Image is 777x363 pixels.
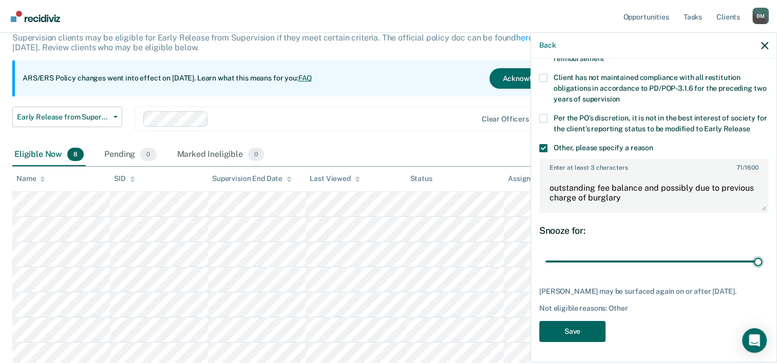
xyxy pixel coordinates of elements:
[516,33,533,43] a: here
[742,328,767,353] div: Open Intercom Messenger
[736,164,743,171] span: 71
[554,73,766,103] span: Client has not maintained compliance with all restitution obligations in accordance to PD/POP-3.1...
[539,287,768,296] div: [PERSON_NAME] may be surfaced again on or after [DATE].
[554,114,767,133] span: Per the PO’s discretion, it is not in the best interest of society for the client’s reporting sta...
[540,160,767,171] label: Enter at least 3 characters
[12,33,566,52] p: Supervision clients may be eligible for Early Release from Supervision if they meet certain crite...
[102,144,158,166] div: Pending
[489,68,587,89] button: Acknowledge & Close
[752,8,769,24] div: B M
[539,41,556,50] button: Back
[175,144,267,166] div: Marked Ineligible
[16,174,45,183] div: Name
[539,304,768,313] div: Not eligible reasons: Other
[508,174,556,183] div: Assigned to
[67,148,84,161] span: 8
[539,225,768,236] div: Snooze for:
[212,174,292,183] div: Supervision End Date
[17,113,109,122] span: Early Release from Supervision
[114,174,135,183] div: SID
[554,144,653,152] span: Other, please specify a reason
[12,144,86,166] div: Eligible Now
[248,148,264,161] span: 0
[752,8,769,24] button: Profile dropdown button
[539,321,605,342] button: Save
[736,164,758,171] span: / 1600
[23,73,312,84] p: ARS/ERS Policy changes went into effect on [DATE]. Learn what this means for you:
[11,11,60,22] img: Recidiviz
[482,115,529,124] div: Clear officers
[540,174,767,212] textarea: outstanding fee balance and possibly due to previous charge of burglary
[310,174,359,183] div: Last Viewed
[140,148,156,161] span: 0
[410,174,432,183] div: Status
[298,74,313,82] a: FAQ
